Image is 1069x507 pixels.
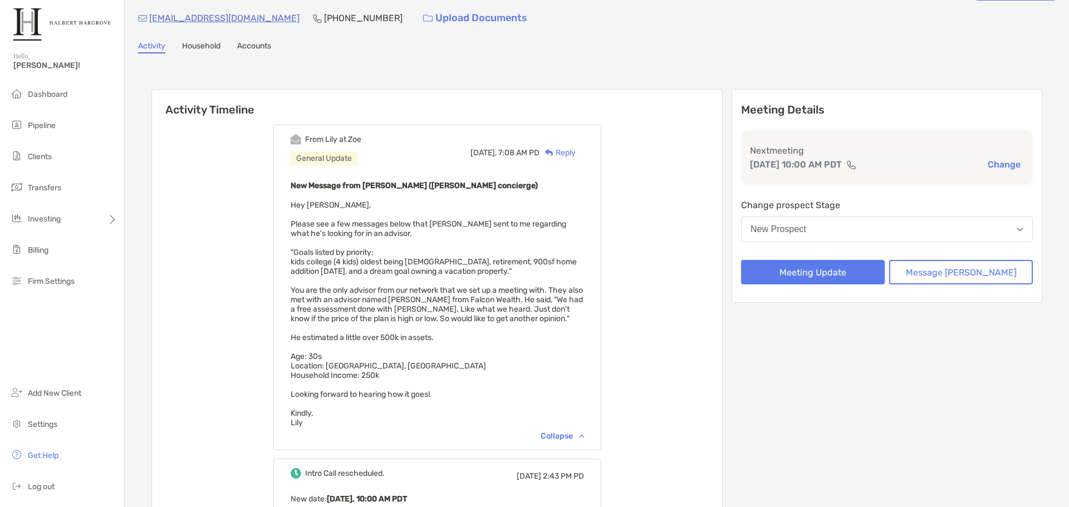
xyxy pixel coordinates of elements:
img: investing icon [10,211,23,225]
span: 7:08 AM PD [498,148,540,157]
p: [DATE] 10:00 AM PDT [750,157,842,171]
img: Chevron icon [579,434,584,437]
span: [PERSON_NAME]! [13,61,117,70]
img: Event icon [291,134,301,145]
p: Meeting Details [741,103,1033,117]
span: [DATE] [517,471,541,481]
span: Pipeline [28,121,56,130]
p: [EMAIL_ADDRESS][DOMAIN_NAME] [149,11,300,25]
a: Household [182,41,220,53]
img: logout icon [10,479,23,493]
span: Settings [28,420,57,429]
span: Dashboard [28,90,67,99]
div: General Update [291,151,357,165]
img: get-help icon [10,448,23,461]
p: Next meeting [750,144,1024,157]
img: add_new_client icon [10,386,23,399]
img: Zoe Logo [13,4,111,45]
span: Firm Settings [28,277,75,286]
span: [DATE], [470,148,497,157]
div: New Prospect [751,224,806,234]
b: [DATE], 10:00 AM PDT [327,494,407,504]
div: Collapse [541,431,584,441]
img: pipeline icon [10,118,23,131]
span: Transfers [28,183,61,193]
img: clients icon [10,149,23,163]
p: [PHONE_NUMBER] [324,11,403,25]
span: 2:43 PM PD [543,471,584,481]
img: Phone Icon [313,14,322,23]
button: Change [984,159,1024,170]
div: Reply [540,147,576,159]
img: button icon [423,14,433,22]
img: firm-settings icon [10,274,23,287]
p: New date : [291,492,584,506]
span: Hey [PERSON_NAME], Please see a few messages below that [PERSON_NAME] sent to me regarding what h... [291,200,583,427]
h6: Activity Timeline [152,90,722,116]
span: Billing [28,245,48,255]
button: Meeting Update [741,260,885,284]
img: communication type [846,160,856,169]
img: transfers icon [10,180,23,194]
div: From Lily at Zoe [305,135,361,144]
span: Add New Client [28,388,81,398]
a: Accounts [237,41,271,53]
button: New Prospect [741,216,1033,242]
div: Intro Call rescheduled. [305,469,385,478]
p: Change prospect Stage [741,198,1033,212]
img: Event icon [291,468,301,479]
span: Clients [28,152,52,161]
img: settings icon [10,417,23,430]
img: Reply icon [545,149,553,156]
a: Upload Documents [416,6,534,30]
img: Email Icon [138,15,147,22]
button: Message [PERSON_NAME] [889,260,1033,284]
img: Open dropdown arrow [1017,228,1023,232]
span: Investing [28,214,61,224]
img: billing icon [10,243,23,256]
span: Log out [28,482,55,491]
img: dashboard icon [10,87,23,100]
a: Activity [138,41,165,53]
b: New Message from [PERSON_NAME] ([PERSON_NAME] concierge) [291,181,538,190]
span: Get Help [28,451,58,460]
